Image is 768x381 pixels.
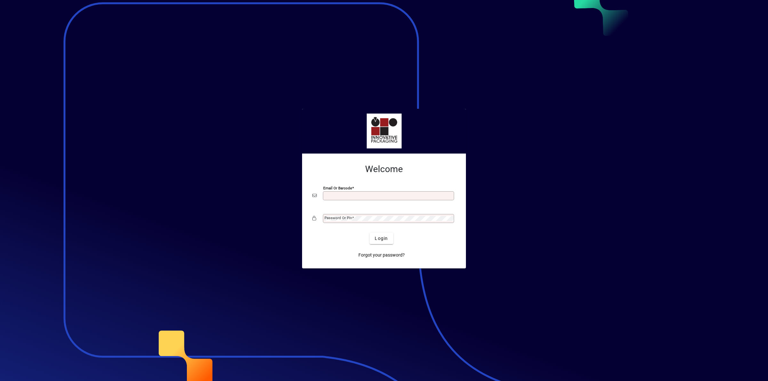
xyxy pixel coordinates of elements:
[370,233,393,244] button: Login
[323,186,352,190] mat-label: Email or Barcode
[358,252,405,258] span: Forgot your password?
[356,249,407,261] a: Forgot your password?
[312,164,456,175] h2: Welcome
[375,235,388,242] span: Login
[324,216,352,220] mat-label: Password or Pin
